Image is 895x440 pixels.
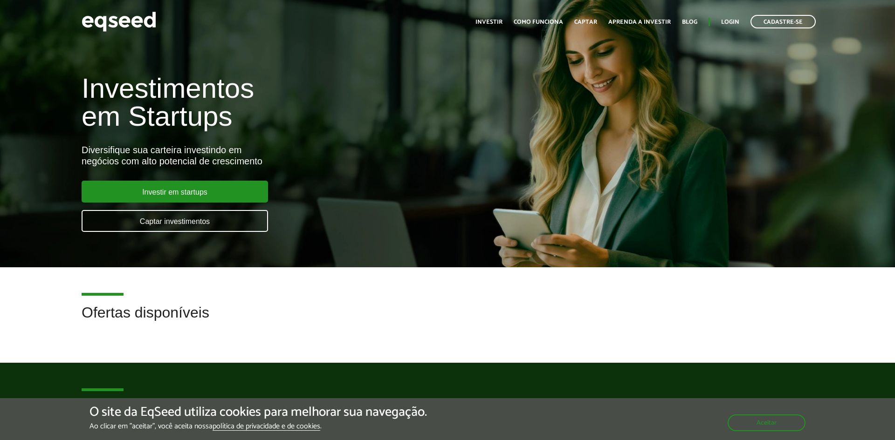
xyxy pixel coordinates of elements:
h2: Ofertas disponíveis [82,305,813,335]
a: política de privacidade e de cookies [213,423,320,431]
p: Ao clicar em "aceitar", você aceita nossa . [89,422,427,431]
a: Captar investimentos [82,210,268,232]
h5: O site da EqSeed utiliza cookies para melhorar sua navegação. [89,405,427,420]
h1: Investimentos em Startups [82,74,515,130]
a: Investir em startups [82,181,268,203]
button: Aceitar [728,414,805,431]
div: Diversifique sua carteira investindo em negócios com alto potencial de crescimento [82,144,515,167]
